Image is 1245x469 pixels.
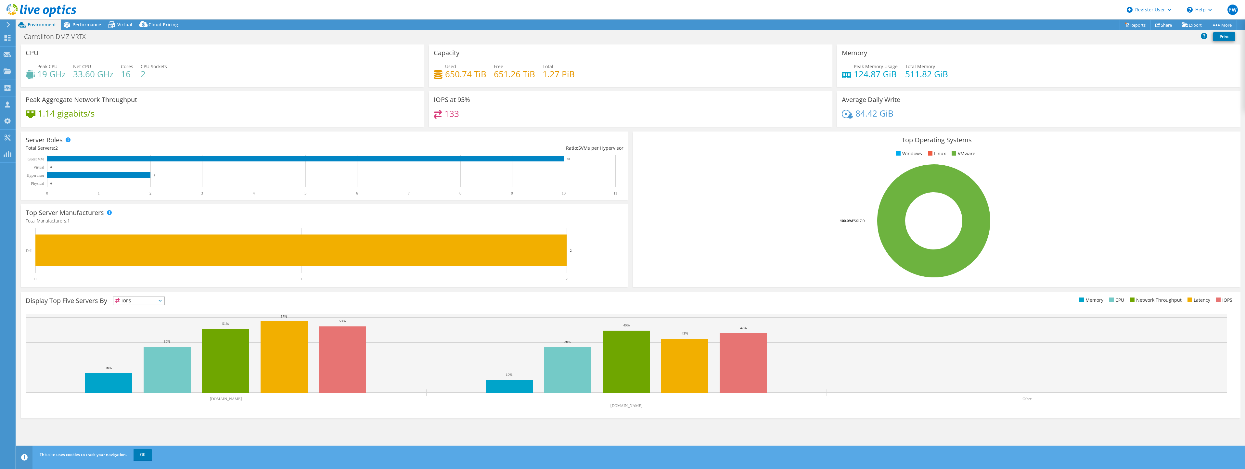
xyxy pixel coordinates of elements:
h4: 19 GHz [37,70,66,78]
li: Network Throughput [1128,297,1182,304]
div: Total Servers: [26,145,325,152]
span: 1 [67,218,70,224]
h3: IOPS at 95% [434,96,470,103]
span: Peak CPU [37,63,58,70]
text: 4 [253,191,255,196]
text: 43% [682,331,688,335]
a: Export [1177,20,1207,30]
text: 57% [281,314,287,318]
h4: Total Manufacturers: [26,217,623,224]
text: Physical [31,181,44,186]
span: 2 [55,145,58,151]
text: 9 [511,191,513,196]
a: Reports [1120,20,1151,30]
text: [DOMAIN_NAME] [610,403,643,408]
h4: 84.42 GiB [855,110,893,117]
text: 0 [50,182,52,185]
h4: 651.26 TiB [494,70,535,78]
h4: 124.87 GiB [854,70,898,78]
span: PW [1227,5,1238,15]
text: 36% [564,340,571,344]
span: Virtual [117,21,132,28]
div: Ratio: VMs per Hypervisor [325,145,623,152]
h4: 33.60 GHz [73,70,113,78]
span: Performance [72,21,101,28]
text: 1 [98,191,100,196]
text: 3 [201,191,203,196]
text: 47% [740,326,747,330]
span: Total Memory [905,63,935,70]
text: 49% [623,323,630,327]
text: 10% [506,373,512,376]
text: 8 [459,191,461,196]
text: 10 [562,191,566,196]
h3: CPU [26,49,39,57]
span: Net CPU [73,63,91,70]
li: CPU [1108,297,1124,304]
h3: Capacity [434,49,459,57]
text: 2 [570,248,572,252]
h3: Peak Aggregate Network Throughput [26,96,137,103]
span: CPU Sockets [141,63,167,70]
span: This site uses cookies to track your navigation. [40,452,127,457]
h3: Memory [842,49,867,57]
span: IOPS [113,297,164,305]
text: 6 [356,191,358,196]
text: 11 [613,191,617,196]
h3: Average Daily Write [842,96,900,103]
span: Free [494,63,503,70]
h3: Top Operating Systems [638,136,1236,144]
text: 0 [34,277,36,281]
text: 53% [339,319,346,323]
text: 51% [222,322,229,325]
svg: \n [1187,7,1193,13]
span: Environment [28,21,56,28]
span: Cloud Pricing [148,21,178,28]
span: Total [543,63,553,70]
li: Memory [1078,297,1103,304]
text: Guest VM [28,157,44,161]
h1: Carrollton DMZ VRTX [21,33,96,40]
text: 2 [566,277,568,281]
a: Share [1150,20,1177,30]
li: Linux [926,150,946,157]
h4: 650.74 TiB [445,70,486,78]
text: [DOMAIN_NAME] [210,397,242,401]
text: 2 [149,191,151,196]
a: More [1207,20,1237,30]
text: Dell [26,248,32,253]
text: 36% [164,339,170,343]
h4: 511.82 GiB [905,70,948,78]
a: OK [134,449,152,461]
text: 7 [408,191,410,196]
h4: 1.27 PiB [543,70,575,78]
text: 0 [50,166,52,169]
text: 0 [46,191,48,196]
text: 5 [304,191,306,196]
text: 16% [105,366,112,370]
a: Print [1213,32,1235,41]
span: Cores [121,63,133,70]
li: Latency [1186,297,1210,304]
tspan: ESXi 7.0 [852,218,865,223]
text: Virtual [33,165,45,170]
span: Used [445,63,456,70]
h4: 1.14 gigabits/s [38,110,95,117]
text: 10 [567,158,570,161]
span: 5 [578,145,581,151]
tspan: 100.0% [840,218,852,223]
text: 2 [154,174,155,177]
h4: 2 [141,70,167,78]
h4: 16 [121,70,133,78]
span: Peak Memory Usage [854,63,898,70]
text: Other [1022,397,1031,401]
li: VMware [950,150,975,157]
h3: Top Server Manufacturers [26,209,104,216]
li: IOPS [1214,297,1232,304]
text: Hypervisor [27,173,44,178]
li: Windows [894,150,922,157]
text: 1 [300,277,302,281]
h4: 133 [444,110,459,117]
h3: Server Roles [26,136,63,144]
